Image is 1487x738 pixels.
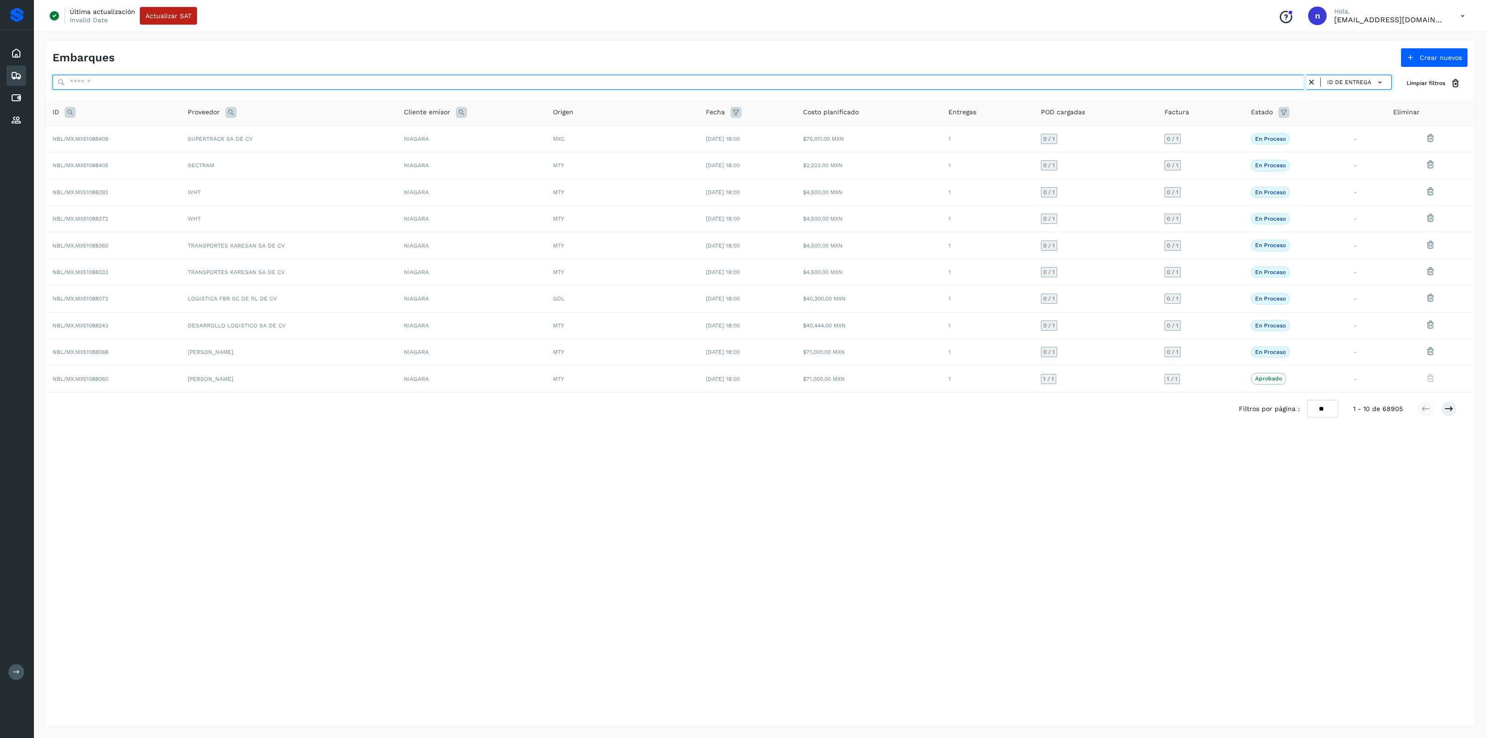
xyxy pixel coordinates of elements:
[706,216,740,222] span: [DATE] 18:00
[7,88,26,108] div: Cuentas por pagar
[404,107,450,117] span: Cliente emisor
[1165,107,1189,117] span: Factura
[396,339,546,366] td: NIAGARA
[1420,54,1462,61] span: Crear nuevos
[1167,243,1178,248] span: 0 / 1
[941,259,1033,285] td: 1
[1347,179,1386,205] td: -
[1255,349,1286,355] p: En proceso
[7,110,26,131] div: Proveedores
[180,339,396,366] td: [PERSON_NAME]
[553,242,564,249] span: MTY
[53,136,108,142] span: NBL/MX.MX51088409
[553,295,565,302] span: GDL
[706,376,740,382] span: [DATE] 18:00
[180,286,396,312] td: LOGISTICA FBR SC DE RL DE CV
[396,232,546,259] td: NIAGARA
[941,179,1033,205] td: 1
[396,312,546,339] td: NIAGARA
[1347,259,1386,285] td: -
[796,232,941,259] td: $4,500.00 MXN
[1043,189,1055,195] span: 0 / 1
[396,366,546,392] td: NIAGARA
[1401,48,1468,67] button: Crear nuevos
[803,107,859,117] span: Costo planificado
[145,13,191,19] span: Actualizar SAT
[796,339,941,366] td: $71,000.00 MXN
[1043,163,1055,168] span: 0 / 1
[1353,404,1403,414] span: 1 - 10 de 68905
[941,339,1033,366] td: 1
[396,286,546,312] td: NIAGARA
[1167,323,1178,328] span: 0 / 1
[948,107,976,117] span: Entregas
[396,179,546,205] td: NIAGARA
[180,206,396,232] td: WHT
[553,376,564,382] span: MTY
[53,189,108,196] span: NBL/MX.MX51088393
[1324,76,1388,89] button: ID de entrega
[53,269,108,275] span: NBL/MX.MX51088333
[1043,243,1055,248] span: 0 / 1
[53,162,108,169] span: NBL/MX.MX51088405
[706,349,740,355] span: [DATE] 18:00
[7,65,26,86] div: Embarques
[1043,376,1054,382] span: 1 / 1
[1043,136,1055,142] span: 0 / 1
[706,295,740,302] span: [DATE] 18:00
[1255,136,1286,142] p: En proceso
[1255,162,1286,169] p: En proceso
[180,232,396,259] td: TRANSPORTES KARESAN SA DE CV
[396,206,546,232] td: NIAGARA
[706,242,740,249] span: [DATE] 18:00
[796,312,941,339] td: $40,444.00 MXN
[1043,349,1055,355] span: 0 / 1
[53,51,115,65] h4: Embarques
[941,286,1033,312] td: 1
[1043,269,1055,275] span: 0 / 1
[553,349,564,355] span: MTY
[941,125,1033,152] td: 1
[1043,323,1055,328] span: 0 / 1
[1347,152,1386,179] td: -
[1347,232,1386,259] td: -
[796,366,941,392] td: $71,000.00 MXN
[796,286,941,312] td: $40,300.00 MXN
[941,152,1033,179] td: 1
[1347,366,1386,392] td: -
[1255,375,1282,382] p: Aprobado
[1255,322,1286,329] p: En proceso
[1041,107,1085,117] span: POD cargadas
[53,376,108,382] span: NBL/MX.MX51088060
[1334,15,1446,24] p: niagara+prod@solvento.mx
[1167,216,1178,222] span: 0 / 1
[1347,206,1386,232] td: -
[1167,136,1178,142] span: 0 / 1
[1239,404,1300,414] span: Filtros por página :
[1167,163,1178,168] span: 0 / 1
[396,259,546,285] td: NIAGARA
[1347,286,1386,312] td: -
[7,43,26,64] div: Inicio
[1255,295,1286,302] p: En proceso
[796,206,941,232] td: $4,500.00 MXN
[706,189,740,196] span: [DATE] 18:00
[1334,7,1446,15] p: Hola,
[941,206,1033,232] td: 1
[53,107,59,117] span: ID
[706,107,725,117] span: Fecha
[180,152,396,179] td: SECTRAM
[706,269,740,275] span: [DATE] 18:00
[1399,75,1468,92] button: Limpiar filtros
[553,107,573,117] span: Origen
[70,16,108,24] p: Invalid Date
[1393,107,1420,117] span: Eliminar
[396,125,546,152] td: NIAGARA
[796,259,941,285] td: $4,500.00 MXN
[180,366,396,392] td: [PERSON_NAME]
[706,322,740,329] span: [DATE] 18:00
[553,189,564,196] span: MTY
[796,125,941,152] td: $75,011.00 MXN
[553,136,565,142] span: MXC
[53,295,108,302] span: NBL/MX.MX51088072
